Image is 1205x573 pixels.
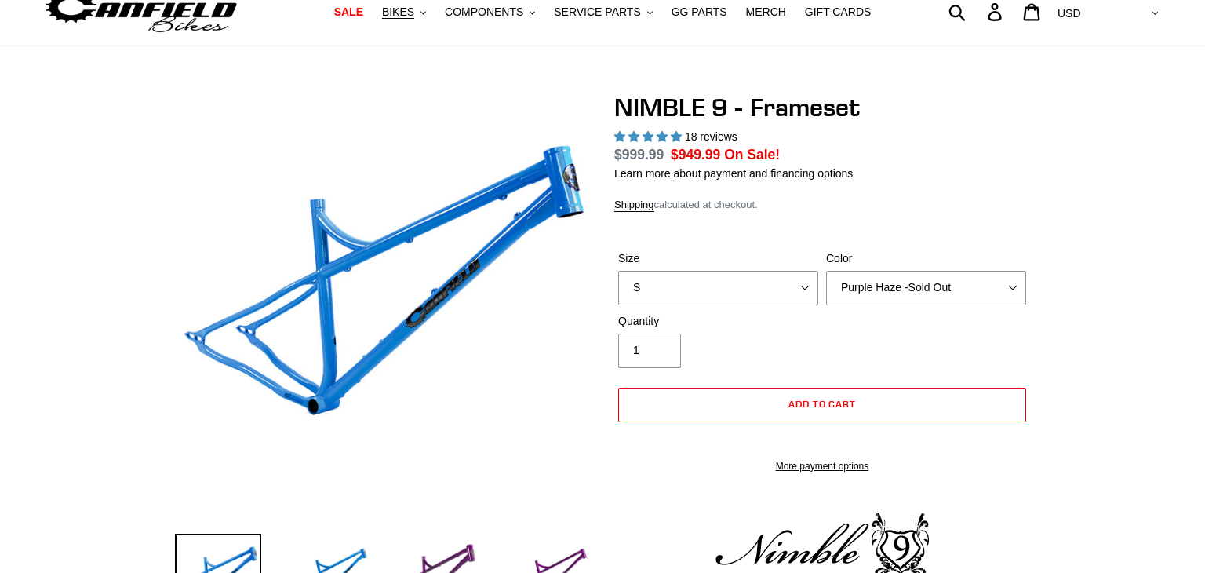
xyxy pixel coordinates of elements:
label: Size [618,250,818,267]
s: $999.99 [614,147,664,162]
button: BIKES [374,2,434,23]
span: 18 reviews [685,130,737,143]
span: Add to cart [788,398,857,410]
h1: NIMBLE 9 - Frameset [614,93,1030,122]
a: Learn more about payment and financing options [614,167,853,180]
span: SERVICE PARTS [554,5,640,19]
div: calculated at checkout. [614,197,1030,213]
span: GG PARTS [672,5,727,19]
span: BIKES [382,5,414,19]
a: GG PARTS [664,2,735,23]
label: Color [826,250,1026,267]
a: MERCH [738,2,794,23]
a: Shipping [614,199,654,212]
img: NIMBLE 9 - Frameset [178,96,588,505]
a: SALE [326,2,371,23]
label: Quantity [618,313,818,330]
span: MERCH [746,5,786,19]
span: $949.99 [671,147,720,162]
span: On Sale! [724,144,780,165]
a: GIFT CARDS [797,2,879,23]
span: GIFT CARDS [805,5,872,19]
span: 4.89 stars [614,130,685,143]
a: More payment options [618,459,1026,473]
button: SERVICE PARTS [546,2,660,23]
span: SALE [334,5,363,19]
button: Add to cart [618,388,1026,422]
button: COMPONENTS [437,2,543,23]
span: COMPONENTS [445,5,523,19]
